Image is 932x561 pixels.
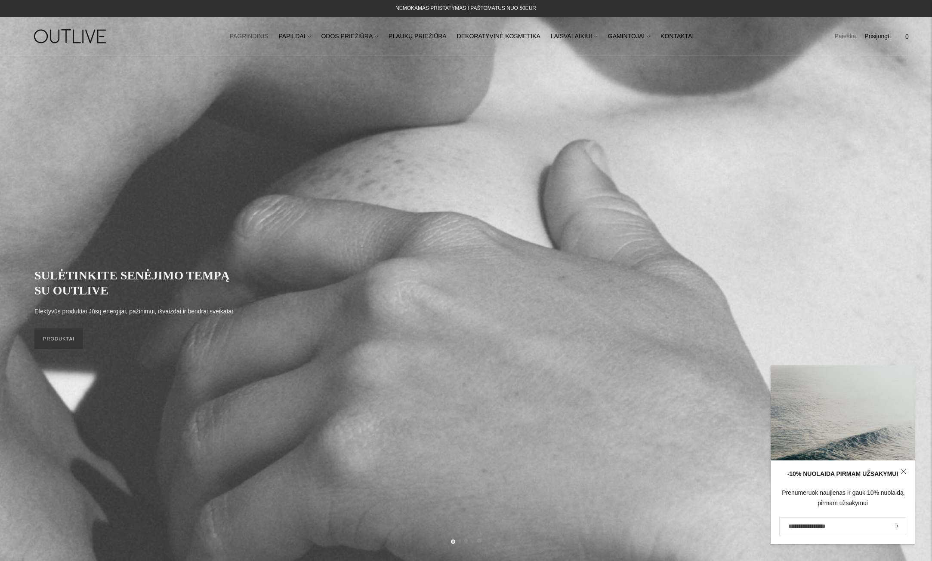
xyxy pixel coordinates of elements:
a: DEKORATYVINĖ KOSMETIKA [457,27,540,46]
div: -10% NUOLAIDA PIRMAM UŽSAKYMUI [779,469,906,479]
a: LAISVALAIKIUI [551,27,598,46]
a: PLAUKŲ PRIEŽIŪRA [389,27,447,46]
img: OUTLIVE [17,21,125,51]
button: Move carousel to slide 1 [451,540,455,544]
a: PAPILDAI [279,27,311,46]
h2: SULĖTINKITE SENĖJIMO TEMPĄ SU OUTLIVE [34,268,241,298]
a: GAMINTOJAI [608,27,650,46]
span: 0 [901,31,913,43]
button: Move carousel to slide 2 [464,539,468,543]
div: Prenumeruok naujienas ir gauk 10% nuolaidą pirmam užsakymui [779,488,906,509]
p: Efektyvūs produktai Jūsų energijai, pažinimui, išvaizdai ir bendrai sveikatai [34,307,233,317]
a: Prisijungti [864,27,891,46]
div: NEMOKAMAS PRISTATYMAS Į PAŠTOMATUS NUO 50EUR [395,3,536,14]
button: Move carousel to slide 3 [477,539,481,543]
a: PAGRINDINIS [230,27,268,46]
a: ODOS PRIEŽIŪRA [321,27,378,46]
a: 0 [899,27,915,46]
a: KONTAKTAI [660,27,694,46]
a: PRODUKTAI [34,328,83,349]
a: Paieška [834,27,856,46]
